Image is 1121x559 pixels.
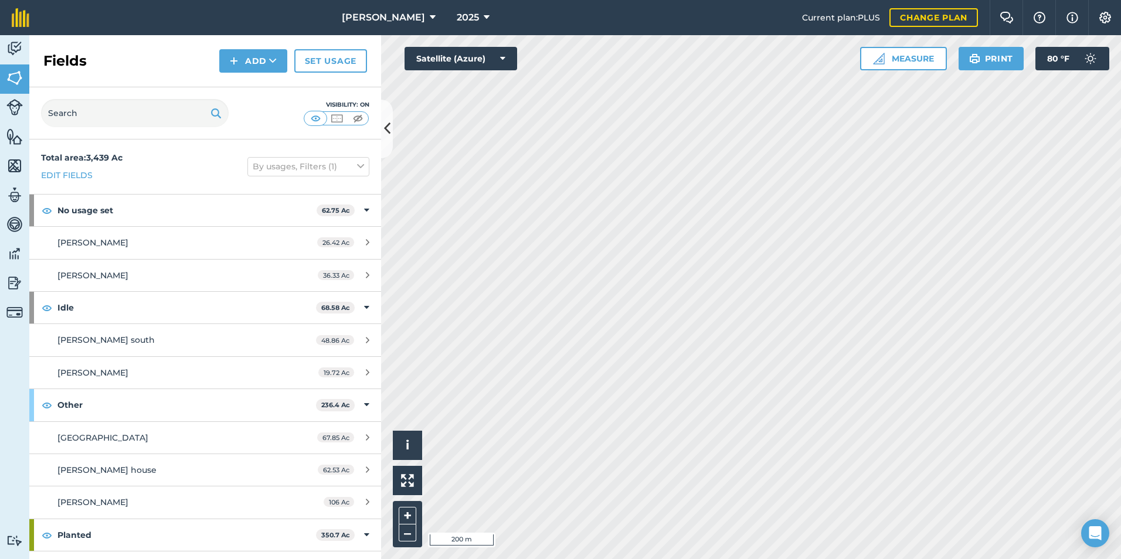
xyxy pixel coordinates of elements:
[324,497,354,507] span: 106 Ac
[29,486,381,518] a: [PERSON_NAME]106 Ac
[1047,47,1069,70] span: 80 ° F
[6,274,23,292] img: svg+xml;base64,PD94bWwgdmVyc2lvbj0iMS4wIiBlbmNvZGluZz0idXRmLTgiPz4KPCEtLSBHZW5lcmF0b3I6IEFkb2JlIE...
[29,292,381,323] div: Idle68.58 Ac
[399,524,416,541] button: –
[41,152,123,163] strong: Total area : 3,439 Ac
[41,169,93,182] a: Edit fields
[12,8,29,27] img: fieldmargin Logo
[57,195,317,226] strong: No usage set
[6,40,23,57] img: svg+xml;base64,PD94bWwgdmVyc2lvbj0iMS4wIiBlbmNvZGluZz0idXRmLTgiPz4KPCEtLSBHZW5lcmF0b3I6IEFkb2JlIE...
[6,128,23,145] img: svg+xml;base64,PHN2ZyB4bWxucz0iaHR0cDovL3d3dy53My5vcmcvMjAwMC9zdmciIHdpZHRoPSI1NiIgaGVpZ2h0PSI2MC...
[57,335,155,345] span: [PERSON_NAME] south
[57,497,128,507] span: [PERSON_NAME]
[247,157,369,176] button: By usages, Filters (1)
[230,54,238,68] img: svg+xml;base64,PHN2ZyB4bWxucz0iaHR0cDovL3d3dy53My5vcmcvMjAwMC9zdmciIHdpZHRoPSIxNCIgaGVpZ2h0PSIyNC...
[1066,11,1078,25] img: svg+xml;base64,PHN2ZyB4bWxucz0iaHR0cDovL3d3dy53My5vcmcvMjAwMC9zdmciIHdpZHRoPSIxNyIgaGVpZ2h0PSIxNy...
[29,422,381,454] a: [GEOGRAPHIC_DATA]67.85 Ac
[1000,12,1014,23] img: Two speech bubbles overlapping with the left bubble in the forefront
[317,237,354,247] span: 26.42 Ac
[351,113,365,124] img: svg+xml;base64,PHN2ZyB4bWxucz0iaHR0cDovL3d3dy53My5vcmcvMjAwMC9zdmciIHdpZHRoPSI1MCIgaGVpZ2h0PSI0MC...
[329,113,344,124] img: svg+xml;base64,PHN2ZyB4bWxucz0iaHR0cDovL3d3dy53My5vcmcvMjAwMC9zdmciIHdpZHRoPSI1MCIgaGVpZ2h0PSI0MC...
[6,216,23,233] img: svg+xml;base64,PD94bWwgdmVyc2lvbj0iMS4wIiBlbmNvZGluZz0idXRmLTgiPz4KPCEtLSBHZW5lcmF0b3I6IEFkb2JlIE...
[57,292,316,323] strong: Idle
[873,53,885,64] img: Ruler icon
[57,389,316,421] strong: Other
[29,227,381,258] a: [PERSON_NAME]26.42 Ac
[321,531,350,539] strong: 350.7 Ac
[6,304,23,321] img: svg+xml;base64,PD94bWwgdmVyc2lvbj0iMS4wIiBlbmNvZGluZz0idXRmLTgiPz4KPCEtLSBHZW5lcmF0b3I6IEFkb2JlIE...
[57,432,148,443] span: [GEOGRAPHIC_DATA]
[318,270,354,280] span: 36.33 Ac
[41,99,229,127] input: Search
[29,389,381,421] div: Other236.4 Ac
[959,47,1024,70] button: Print
[1032,12,1047,23] img: A question mark icon
[393,431,422,460] button: i
[57,237,128,248] span: [PERSON_NAME]
[406,438,409,452] span: i
[316,335,354,345] span: 48.86 Ac
[6,69,23,87] img: svg+xml;base64,PHN2ZyB4bWxucz0iaHR0cDovL3d3dy53My5vcmcvMjAwMC9zdmciIHdpZHRoPSI1NiIgaGVpZ2h0PSI2MC...
[29,195,381,226] div: No usage set62.75 Ac
[57,519,316,551] strong: Planted
[29,357,381,388] a: [PERSON_NAME]19.72 Ac
[43,52,87,70] h2: Fields
[1079,47,1102,70] img: svg+xml;base64,PD94bWwgdmVyc2lvbj0iMS4wIiBlbmNvZGluZz0idXRmLTgiPz4KPCEtLSBHZW5lcmF0b3I6IEFkb2JlIE...
[42,398,52,412] img: svg+xml;base64,PHN2ZyB4bWxucz0iaHR0cDovL3d3dy53My5vcmcvMjAwMC9zdmciIHdpZHRoPSIxOCIgaGVpZ2h0PSIyNC...
[6,157,23,175] img: svg+xml;base64,PHN2ZyB4bWxucz0iaHR0cDovL3d3dy53My5vcmcvMjAwMC9zdmciIHdpZHRoPSI1NiIgaGVpZ2h0PSI2MC...
[457,11,479,25] span: 2025
[321,401,350,409] strong: 236.4 Ac
[42,528,52,542] img: svg+xml;base64,PHN2ZyB4bWxucz0iaHR0cDovL3d3dy53My5vcmcvMjAwMC9zdmciIHdpZHRoPSIxOCIgaGVpZ2h0PSIyNC...
[57,270,128,281] span: [PERSON_NAME]
[318,367,354,377] span: 19.72 Ac
[405,47,517,70] button: Satellite (Azure)
[29,519,381,551] div: Planted350.7 Ac
[57,367,128,378] span: [PERSON_NAME]
[318,465,354,475] span: 62.53 Ac
[57,465,157,475] span: [PERSON_NAME] house
[6,186,23,204] img: svg+xml;base64,PD94bWwgdmVyc2lvbj0iMS4wIiBlbmNvZGluZz0idXRmLTgiPz4KPCEtLSBHZW5lcmF0b3I6IEFkb2JlIE...
[322,206,350,214] strong: 62.75 Ac
[219,49,287,73] button: Add
[399,507,416,524] button: +
[6,535,23,546] img: svg+xml;base64,PD94bWwgdmVyc2lvbj0iMS4wIiBlbmNvZGluZz0idXRmLTgiPz4KPCEtLSBHZW5lcmF0b3I6IEFkb2JlIE...
[321,304,350,312] strong: 68.58 Ac
[342,11,425,25] span: [PERSON_NAME]
[210,106,222,120] img: svg+xml;base64,PHN2ZyB4bWxucz0iaHR0cDovL3d3dy53My5vcmcvMjAwMC9zdmciIHdpZHRoPSIxOSIgaGVpZ2h0PSIyNC...
[308,113,323,124] img: svg+xml;base64,PHN2ZyB4bWxucz0iaHR0cDovL3d3dy53My5vcmcvMjAwMC9zdmciIHdpZHRoPSI1MCIgaGVpZ2h0PSI0MC...
[802,11,880,24] span: Current plan : PLUS
[6,99,23,115] img: svg+xml;base64,PD94bWwgdmVyc2lvbj0iMS4wIiBlbmNvZGluZz0idXRmLTgiPz4KPCEtLSBHZW5lcmF0b3I6IEFkb2JlIE...
[1098,12,1112,23] img: A cog icon
[6,245,23,263] img: svg+xml;base64,PD94bWwgdmVyc2lvbj0iMS4wIiBlbmNvZGluZz0idXRmLTgiPz4KPCEtLSBHZW5lcmF0b3I6IEFkb2JlIE...
[317,432,354,442] span: 67.85 Ac
[1035,47,1109,70] button: 80 °F
[889,8,978,27] a: Change plan
[304,100,369,110] div: Visibility: On
[42,301,52,315] img: svg+xml;base64,PHN2ZyB4bWxucz0iaHR0cDovL3d3dy53My5vcmcvMjAwMC9zdmciIHdpZHRoPSIxOCIgaGVpZ2h0PSIyNC...
[401,474,414,487] img: Four arrows, one pointing top left, one top right, one bottom right and the last bottom left
[860,47,947,70] button: Measure
[969,52,980,66] img: svg+xml;base64,PHN2ZyB4bWxucz0iaHR0cDovL3d3dy53My5vcmcvMjAwMC9zdmciIHdpZHRoPSIxOSIgaGVpZ2h0PSIyNC...
[29,324,381,356] a: [PERSON_NAME] south48.86 Ac
[294,49,367,73] a: Set usage
[29,454,381,486] a: [PERSON_NAME] house62.53 Ac
[29,260,381,291] a: [PERSON_NAME]36.33 Ac
[1081,519,1109,547] div: Open Intercom Messenger
[42,203,52,217] img: svg+xml;base64,PHN2ZyB4bWxucz0iaHR0cDovL3d3dy53My5vcmcvMjAwMC9zdmciIHdpZHRoPSIxOCIgaGVpZ2h0PSIyNC...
